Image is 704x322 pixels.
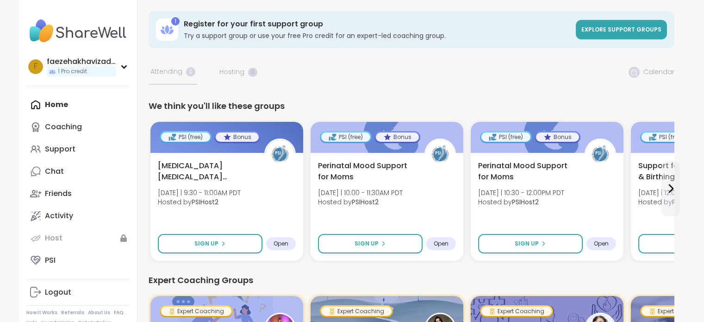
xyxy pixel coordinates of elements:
span: Sign Up [355,240,379,248]
span: Open [594,240,609,247]
a: About Us [88,309,110,316]
span: 1 Pro credit [58,68,87,76]
div: Chat [45,166,64,177]
a: Coaching [26,116,130,138]
button: Sign Up [478,234,583,253]
img: ShareWell Nav Logo [26,15,130,47]
b: PSIHost2 [352,197,379,207]
div: Bonus [536,133,579,142]
img: PSIHost2 [426,140,455,169]
div: Bonus [376,133,419,142]
div: PSI [45,255,56,265]
button: Sign Up [318,234,423,253]
span: f [34,61,37,73]
div: Activity [45,211,73,221]
div: Friends [45,189,72,199]
h3: Try a support group or use your free Pro credit for an expert-led coaching group. [184,31,570,40]
div: PSI (free) [642,133,691,142]
b: PSIHost2 [512,197,539,207]
div: Coaching [45,122,82,132]
a: Friends [26,183,130,205]
div: PSI (free) [321,133,370,142]
h3: Register for your first support group [184,19,570,29]
div: Logout [45,287,71,297]
span: Explore support groups [581,25,661,33]
div: PSI (free) [161,133,210,142]
div: Expert Coaching [161,307,231,316]
span: Perinatal Mood Support for Moms [478,160,574,183]
span: Hosted by [158,197,241,207]
div: Expert Coaching [481,307,552,316]
a: How It Works [26,309,57,316]
span: Perinatal Mood Support for Moms [318,160,414,183]
span: Open [434,240,449,247]
a: Chat [26,160,130,183]
b: PSIHost2 [192,197,218,207]
div: 1 [171,17,180,25]
span: Hosted by [478,197,564,207]
span: Sign Up [194,240,218,248]
div: We think you'll like these groups [149,100,674,113]
a: Logout [26,281,130,303]
span: Open [274,240,288,247]
a: Support [26,138,130,160]
div: Host [45,233,62,243]
span: [DATE] | 10:00 - 11:30AM PDT [318,188,403,197]
div: Bonus [216,133,259,142]
button: Sign Up [158,234,262,253]
div: Expert Coaching [321,307,392,316]
a: PSI [26,249,130,271]
a: Activity [26,205,130,227]
img: PSIHost2 [266,140,294,169]
a: Referrals [61,309,84,316]
span: Hosted by [318,197,403,207]
div: Expert Coaching Groups [149,274,674,287]
div: faezehakhavizadegan [47,57,116,67]
span: [DATE] | 9:30 - 11:00AM PDT [158,188,241,197]
a: Host [26,227,130,249]
span: [MEDICAL_DATA] [MEDICAL_DATA] Support [158,160,254,183]
span: Sign Up [515,240,539,248]
span: [DATE] | 10:30 - 12:00PM PDT [478,188,564,197]
div: PSI (free) [481,133,530,142]
a: FAQ [114,309,124,316]
div: Support [45,144,75,154]
img: PSIHost2 [586,140,615,169]
a: Explore support groups [576,20,667,39]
